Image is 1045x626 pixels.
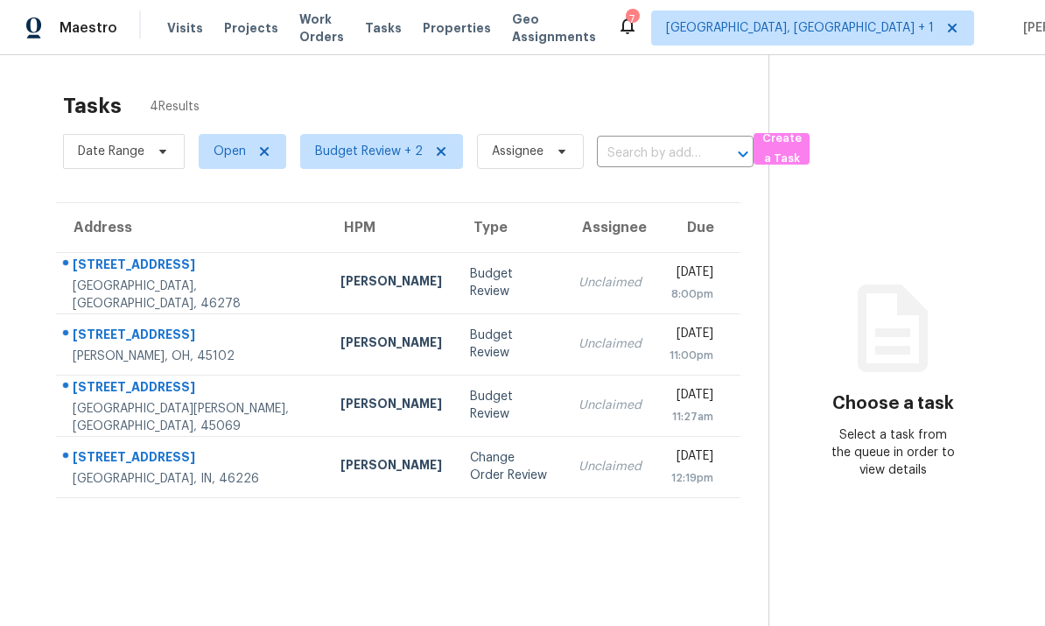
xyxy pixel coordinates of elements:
[670,347,713,364] div: 11:00pm
[626,11,638,28] div: 7
[456,203,564,252] th: Type
[597,140,705,167] input: Search by address
[670,408,713,426] div: 11:27am
[670,325,713,347] div: [DATE]
[73,400,312,435] div: [GEOGRAPHIC_DATA][PERSON_NAME], [GEOGRAPHIC_DATA], 45069
[670,264,713,285] div: [DATE]
[831,426,955,479] div: Select a task from the queue in order to view details
[762,129,801,169] span: Create a Task
[224,19,278,37] span: Projects
[73,470,312,488] div: [GEOGRAPHIC_DATA], IN, 46226
[73,256,312,278] div: [STREET_ADDRESS]
[214,143,246,160] span: Open
[299,11,344,46] span: Work Orders
[150,98,200,116] span: 4 Results
[326,203,456,252] th: HPM
[579,458,642,475] div: Unclaimed
[579,274,642,292] div: Unclaimed
[73,278,312,313] div: [GEOGRAPHIC_DATA], [GEOGRAPHIC_DATA], 46278
[579,335,642,353] div: Unclaimed
[666,19,934,37] span: [GEOGRAPHIC_DATA], [GEOGRAPHIC_DATA] + 1
[470,327,550,362] div: Budget Review
[492,143,544,160] span: Assignee
[340,334,442,355] div: [PERSON_NAME]
[340,456,442,478] div: [PERSON_NAME]
[565,203,656,252] th: Assignee
[670,285,713,303] div: 8:00pm
[167,19,203,37] span: Visits
[56,203,326,252] th: Address
[340,395,442,417] div: [PERSON_NAME]
[423,19,491,37] span: Properties
[754,133,810,165] button: Create a Task
[512,11,596,46] span: Geo Assignments
[315,143,423,160] span: Budget Review + 2
[470,449,550,484] div: Change Order Review
[340,272,442,294] div: [PERSON_NAME]
[470,265,550,300] div: Budget Review
[73,348,312,365] div: [PERSON_NAME], OH, 45102
[73,326,312,348] div: [STREET_ADDRESS]
[73,378,312,400] div: [STREET_ADDRESS]
[731,142,755,166] button: Open
[579,397,642,414] div: Unclaimed
[832,395,954,412] h3: Choose a task
[670,469,713,487] div: 12:19pm
[470,388,550,423] div: Budget Review
[670,386,713,408] div: [DATE]
[73,448,312,470] div: [STREET_ADDRESS]
[63,97,122,115] h2: Tasks
[670,447,713,469] div: [DATE]
[656,203,740,252] th: Due
[60,19,117,37] span: Maestro
[365,22,402,34] span: Tasks
[78,143,144,160] span: Date Range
